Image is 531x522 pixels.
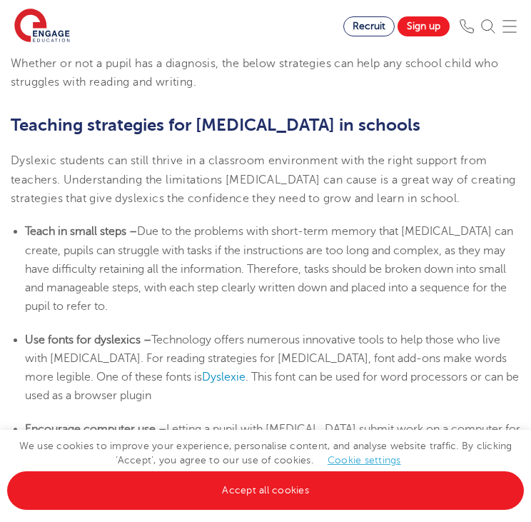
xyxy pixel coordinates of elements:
[398,16,450,36] a: Sign up
[343,16,395,36] a: Recruit
[25,371,519,402] span: . This font can be used for word processors or can be used as a browser plugin
[328,455,401,466] a: Cookie settings
[25,423,520,492] span: Letting a pupil with [MEDICAL_DATA] submit work on a computer for every lesson is advised, as han...
[25,225,137,238] b: Teach in small steps –
[11,115,420,135] b: Teaching strategies for [MEDICAL_DATA] in schools
[481,19,495,34] img: Search
[14,9,70,44] img: Engage Education
[25,333,507,384] span: Technology offers numerous innovative tools to help those who live with [MEDICAL_DATA]. For readi...
[11,154,515,205] span: Dyslexic students can still thrive in a classroom environment with the right support from teacher...
[202,371,246,383] a: Dyslexie
[460,19,474,34] img: Phone
[25,333,151,346] b: Use fonts for dyslexics –
[7,441,524,496] span: We use cookies to improve your experience, personalise content, and analyse website traffic. By c...
[25,423,156,436] b: Encourage computer use
[7,471,524,510] a: Accept all cookies
[502,19,517,34] img: Mobile Menu
[158,423,166,436] b: –
[11,57,498,89] span: Whether or not a pupil has a diagnosis, the below strategies can help any school child who strugg...
[353,21,385,31] span: Recruit
[25,225,513,313] span: Due to the problems with short-term memory that [MEDICAL_DATA] can create, pupils can struggle wi...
